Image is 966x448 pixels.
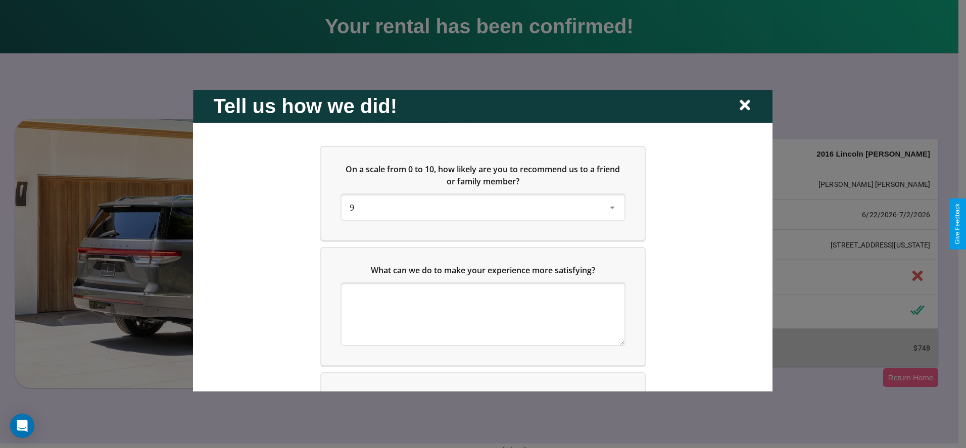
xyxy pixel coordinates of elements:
div: On a scale from 0 to 10, how likely are you to recommend us to a friend or family member? [321,146,645,239]
div: Open Intercom Messenger [10,414,34,438]
span: What can we do to make your experience more satisfying? [371,264,595,275]
h5: On a scale from 0 to 10, how likely are you to recommend us to a friend or family member? [342,163,624,187]
span: On a scale from 0 to 10, how likely are you to recommend us to a friend or family member? [346,163,622,186]
span: 9 [350,202,354,213]
div: Give Feedback [954,204,961,244]
h2: Tell us how we did! [213,94,397,117]
span: Which of the following features do you value the most in a vehicle? [352,389,608,401]
div: On a scale from 0 to 10, how likely are you to recommend us to a friend or family member? [342,195,624,219]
